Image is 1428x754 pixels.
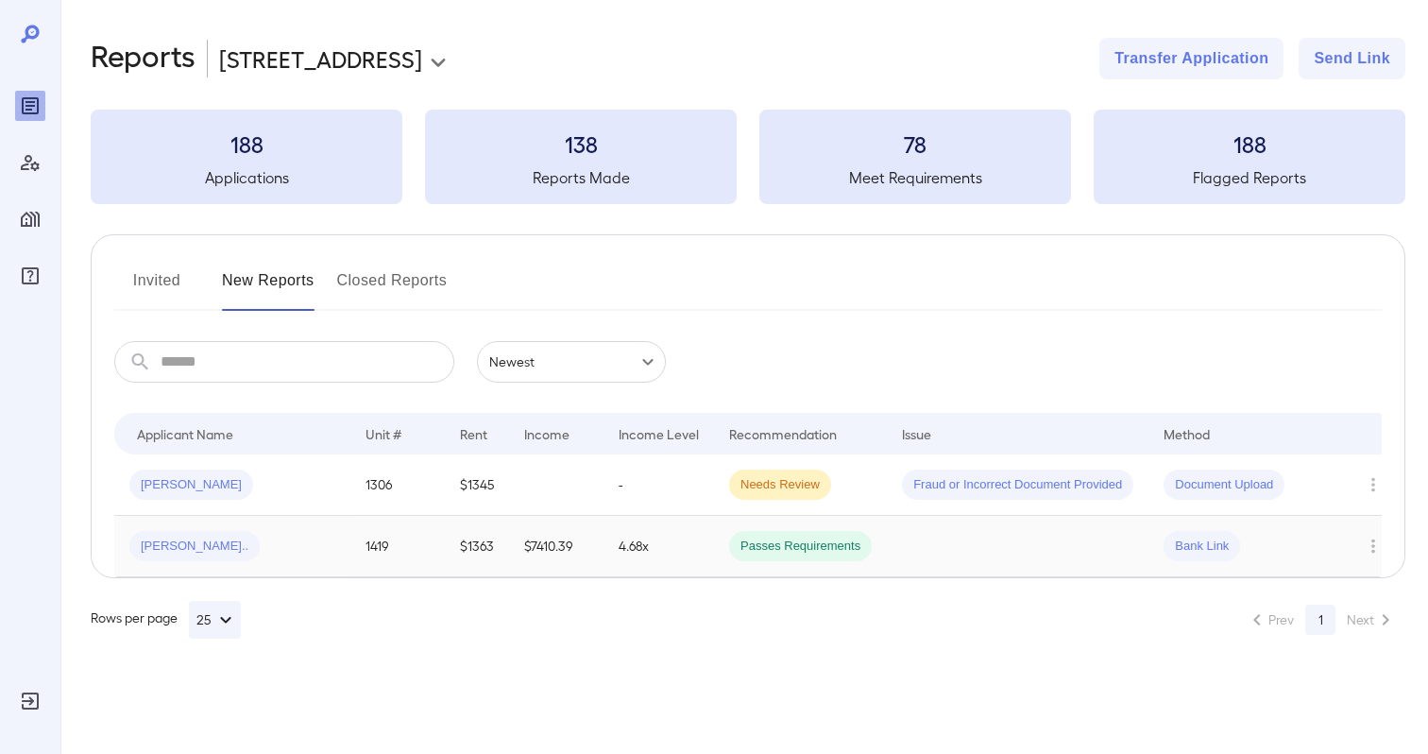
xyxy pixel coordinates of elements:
h5: Flagged Reports [1094,166,1405,189]
h5: Reports Made [425,166,737,189]
span: Bank Link [1164,538,1240,556]
div: FAQ [15,261,45,291]
td: $1363 [445,516,509,577]
span: [PERSON_NAME] [129,476,253,494]
button: Send Link [1299,38,1405,79]
div: Newest [477,341,666,383]
h3: 188 [91,129,402,159]
span: [PERSON_NAME].. [129,538,260,556]
div: Rent [460,422,490,445]
div: Income Level [619,422,699,445]
h2: Reports [91,38,195,79]
span: Passes Requirements [729,538,872,556]
h3: 138 [425,129,737,159]
div: Reports [15,91,45,121]
button: Row Actions [1358,470,1388,500]
div: Rows per page [91,601,241,639]
td: $7410.39 [509,516,603,577]
td: $1345 [445,454,509,516]
span: Fraud or Incorrect Document Provided [902,476,1133,494]
button: Row Actions [1358,531,1388,561]
span: Needs Review [729,476,831,494]
div: Unit # [365,422,401,445]
h3: 188 [1094,129,1405,159]
div: Income [524,422,569,445]
div: Method [1164,422,1210,445]
td: 4.68x [603,516,714,577]
nav: pagination navigation [1237,605,1405,635]
summary: 188Applications138Reports Made78Meet Requirements188Flagged Reports [91,110,1405,204]
button: New Reports [222,266,314,311]
button: Transfer Application [1099,38,1283,79]
p: [STREET_ADDRESS] [219,43,422,74]
h5: Applications [91,166,402,189]
div: Manage Properties [15,204,45,234]
div: Recommendation [729,422,837,445]
div: Manage Users [15,147,45,178]
h3: 78 [759,129,1071,159]
button: 25 [189,601,241,639]
div: Applicant Name [137,422,233,445]
button: Invited [114,266,199,311]
td: 1306 [350,454,445,516]
span: Document Upload [1164,476,1284,494]
button: page 1 [1305,605,1335,635]
div: Issue [902,422,932,445]
div: Log Out [15,686,45,716]
h5: Meet Requirements [759,166,1071,189]
td: - [603,454,714,516]
td: 1419 [350,516,445,577]
button: Closed Reports [337,266,448,311]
